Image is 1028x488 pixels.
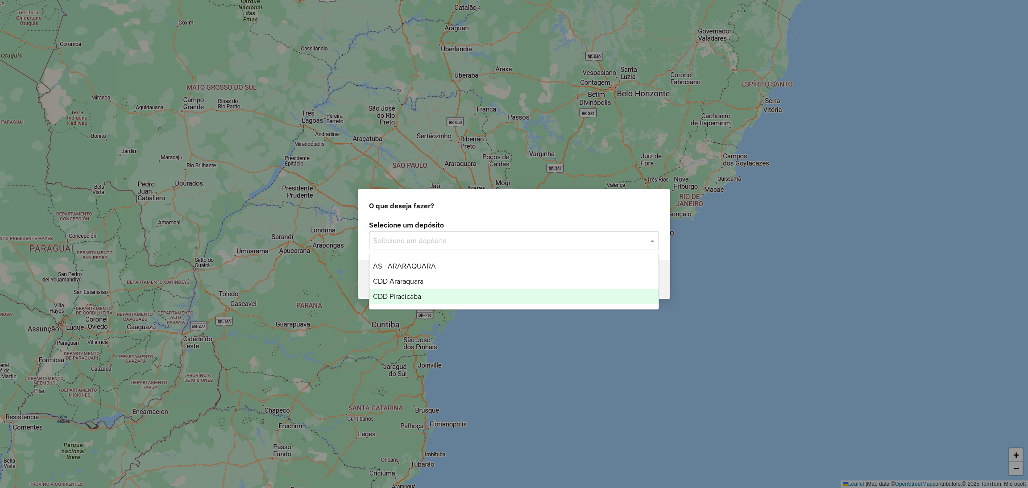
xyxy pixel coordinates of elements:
label: Selecione um depósito [369,219,659,230]
span: AS - ARARAQUARA [373,262,436,270]
span: CDD Araraquara [373,277,423,285]
span: O que deseja fazer? [369,200,434,211]
span: CDD Piracicaba [373,293,421,300]
ng-dropdown-panel: Options list [369,254,659,310]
